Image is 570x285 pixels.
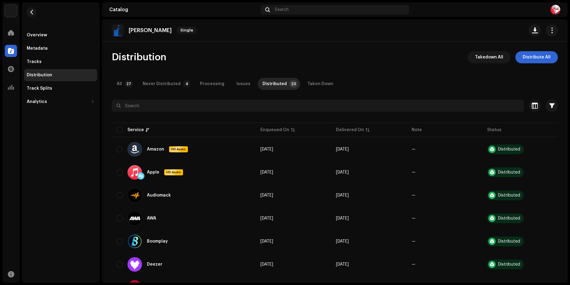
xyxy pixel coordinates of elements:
re-m-nav-item: Tracks [24,56,97,68]
p: [PERSON_NAME] [129,27,172,34]
div: Track Splits [27,86,52,91]
span: Oct 8, 2025 [260,193,273,197]
span: Oct 8, 2025 [260,170,273,174]
span: Oct 8, 2025 [260,147,273,151]
img: 1c44c7d6-897a-4c10-906f-82b7fa65cd5d [112,24,124,36]
re-a-table-badge: — [412,193,416,197]
re-a-table-badge: — [412,147,416,151]
div: Delivered On [336,127,364,133]
div: Deezer [147,262,162,267]
div: Amazon [147,147,164,151]
re-m-nav-item: Metadata [24,42,97,55]
span: HD Audio [170,147,187,151]
span: Oct 8, 2025 [336,147,349,151]
div: Distributed [498,262,520,267]
button: Distribute All [515,51,558,63]
re-m-nav-item: Track Splits [24,82,97,94]
re-a-table-badge: — [412,216,416,220]
div: Overview [27,33,47,38]
re-m-nav-dropdown: Analytics [24,96,97,108]
p-badge: 23 [289,80,298,88]
div: Apple [147,170,159,174]
div: Processing [200,78,224,90]
span: Oct 8, 2025 [260,262,273,267]
input: Search [112,100,524,112]
div: Issues [236,78,250,90]
div: AWA [147,216,156,220]
span: Distribute All [523,51,551,63]
div: Analytics [27,99,47,104]
div: Distributed [263,78,287,90]
div: Distribution [27,73,52,78]
div: Distributed [498,147,520,151]
div: Boomplay [147,239,168,244]
re-a-table-badge: — [412,262,416,267]
span: Oct 8, 2025 [336,239,349,244]
div: Catalog [109,7,258,12]
p-badge: 4 [183,80,190,88]
img: b28fdde8-eb9e-4924-99d8-4621e6da392d [551,5,560,15]
span: Search [275,7,289,12]
span: Takedown All [475,51,503,63]
p-badge: 27 [124,80,133,88]
div: Enqueued On [260,127,289,133]
div: Distributed [498,239,520,244]
div: All [117,78,122,90]
div: Distributed [498,170,520,174]
span: Oct 8, 2025 [336,193,349,197]
re-m-nav-item: Distribution [24,69,97,81]
div: Distributed [498,216,520,220]
re-a-table-badge: — [412,239,416,244]
span: Single [177,27,197,34]
button: Takedown All [468,51,511,63]
re-m-nav-item: Overview [24,29,97,41]
div: Taken Down [307,78,333,90]
div: Tracks [27,59,42,64]
re-a-table-badge: — [412,170,416,174]
div: Distributed [498,193,520,197]
span: Oct 8, 2025 [336,262,349,267]
span: Distribution [112,51,166,63]
img: de0d2825-999c-4937-b35a-9adca56ee094 [5,5,17,17]
div: Metadata [27,46,48,51]
span: Oct 8, 2025 [260,239,273,244]
span: HD Audio [165,170,182,174]
span: Oct 8, 2025 [260,216,273,220]
span: Oct 8, 2025 [336,170,349,174]
div: Service [127,127,144,133]
span: Oct 8, 2025 [336,216,349,220]
div: Never Distributed [143,78,181,90]
div: Audiomack [147,193,171,197]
